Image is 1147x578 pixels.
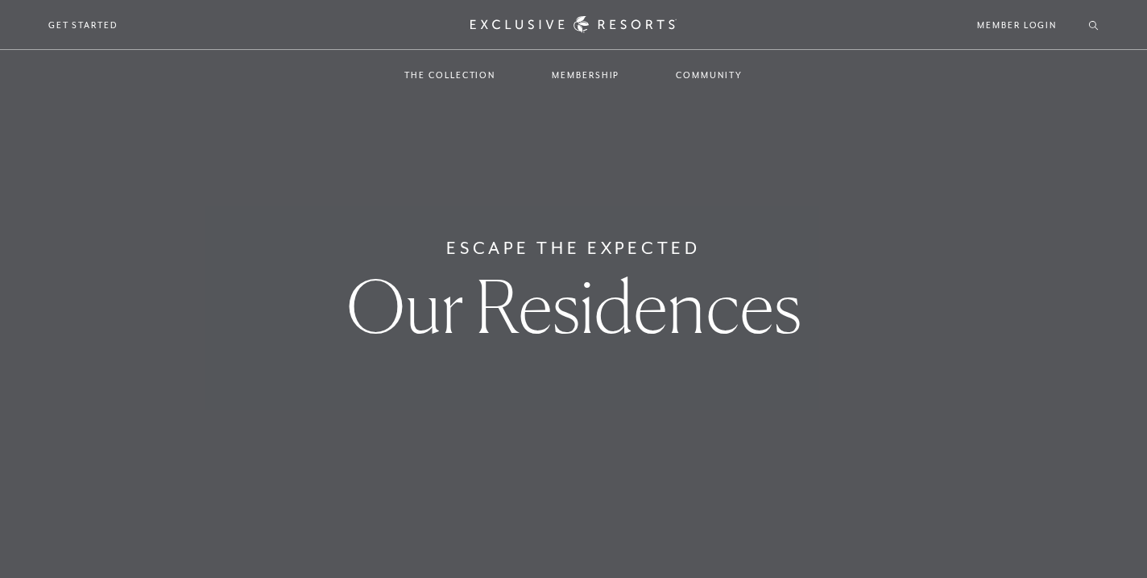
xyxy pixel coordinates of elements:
a: Get Started [48,18,118,32]
h1: Our Residences [346,270,801,343]
a: Membership [536,52,636,98]
h6: Escape The Expected [446,235,700,261]
a: The Collection [388,52,511,98]
a: Member Login [977,18,1057,32]
a: Community [660,52,758,98]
